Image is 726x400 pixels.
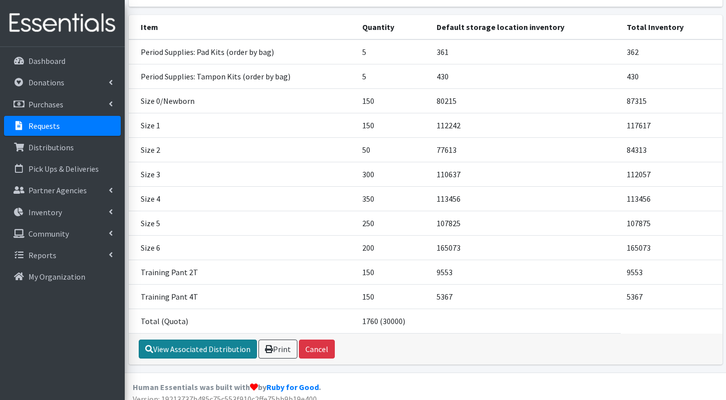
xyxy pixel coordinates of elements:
[621,235,723,260] td: 165073
[4,267,121,287] a: My Organization
[621,211,723,235] td: 107875
[621,260,723,284] td: 9553
[4,245,121,265] a: Reports
[621,284,723,309] td: 5367
[4,51,121,71] a: Dashboard
[129,211,356,235] td: Size 5
[356,162,431,186] td: 300
[431,137,620,162] td: 77613
[356,39,431,64] td: 5
[431,39,620,64] td: 361
[621,113,723,137] td: 117617
[28,272,85,282] p: My Organization
[621,88,723,113] td: 87315
[621,186,723,211] td: 113456
[129,235,356,260] td: Size 6
[431,64,620,88] td: 430
[431,162,620,186] td: 110637
[4,137,121,157] a: Distributions
[129,309,356,333] td: Total (Quota)
[4,159,121,179] a: Pick Ups & Deliveries
[139,340,257,359] a: View Associated Distribution
[431,88,620,113] td: 80215
[356,211,431,235] td: 250
[129,137,356,162] td: Size 2
[129,260,356,284] td: Training Pant 2T
[356,186,431,211] td: 350
[356,284,431,309] td: 150
[621,39,723,64] td: 362
[28,164,99,174] p: Pick Ups & Deliveries
[621,162,723,186] td: 112057
[431,211,620,235] td: 107825
[28,207,62,217] p: Inventory
[4,202,121,222] a: Inventory
[356,260,431,284] td: 150
[28,185,87,195] p: Partner Agencies
[431,235,620,260] td: 165073
[621,15,723,39] th: Total Inventory
[356,309,431,333] td: 1760 (30000)
[356,15,431,39] th: Quantity
[431,284,620,309] td: 5367
[431,260,620,284] td: 9553
[621,64,723,88] td: 430
[4,116,121,136] a: Requests
[4,72,121,92] a: Donations
[28,229,69,239] p: Community
[129,162,356,186] td: Size 3
[431,186,620,211] td: 113456
[4,224,121,244] a: Community
[129,39,356,64] td: Period Supplies: Pad Kits (order by bag)
[129,186,356,211] td: Size 4
[356,88,431,113] td: 150
[129,88,356,113] td: Size 0/Newborn
[129,284,356,309] td: Training Pant 4T
[356,137,431,162] td: 50
[621,137,723,162] td: 84313
[28,142,74,152] p: Distributions
[356,235,431,260] td: 200
[431,15,620,39] th: Default storage location inventory
[28,250,56,260] p: Reports
[299,340,335,359] button: Cancel
[356,64,431,88] td: 5
[4,94,121,114] a: Purchases
[133,382,321,392] strong: Human Essentials was built with by .
[129,64,356,88] td: Period Supplies: Tampon Kits (order by bag)
[28,121,60,131] p: Requests
[4,6,121,40] img: HumanEssentials
[258,340,297,359] a: Print
[356,113,431,137] td: 150
[28,99,63,109] p: Purchases
[129,113,356,137] td: Size 1
[266,382,319,392] a: Ruby for Good
[4,180,121,200] a: Partner Agencies
[129,15,356,39] th: Item
[431,113,620,137] td: 112242
[28,56,65,66] p: Dashboard
[28,77,64,87] p: Donations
